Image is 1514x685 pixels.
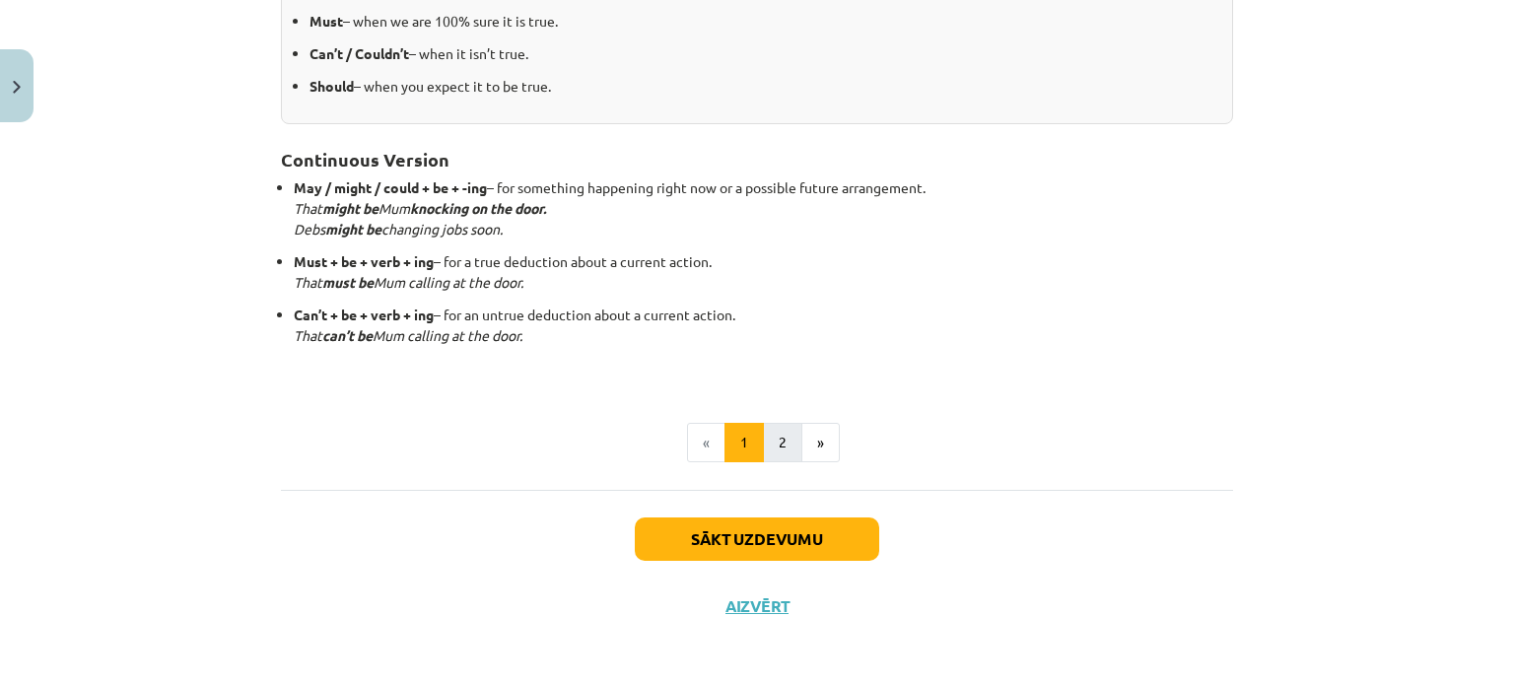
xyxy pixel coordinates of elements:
button: Aizvērt [720,596,794,616]
p: – when it isn’t true. [310,43,1217,64]
em: That Mum [294,199,546,217]
strong: Can’t / Couldn’t [310,44,409,62]
button: Sākt uzdevumu [635,517,879,561]
strong: might be [325,220,381,238]
strong: must be [322,273,374,291]
p: – when you expect it to be true. [310,76,1217,97]
strong: might be [322,199,378,217]
em: Debs changing jobs soon. [294,220,503,238]
strong: Must [310,12,343,30]
strong: Should [310,77,354,95]
strong: May / might / could + be + -ing [294,178,487,196]
p: – when we are 100% sure it is true. [310,11,1217,32]
button: 1 [724,423,764,462]
strong: can’t be [322,326,373,344]
strong: Continuous Version [281,148,449,171]
p: – for an untrue deduction about a current action. [294,305,1233,346]
p: – for a true deduction about a current action. [294,251,1233,293]
strong: Must + be + verb + ing [294,252,434,270]
p: – for something happening right now or a possible future arrangement. [294,177,1233,240]
nav: Page navigation example [281,423,1233,462]
em: That Mum calling at the door. [294,273,523,291]
button: 2 [763,423,802,462]
strong: knocking on the door. [410,199,546,217]
strong: Can’t + be + verb + ing [294,306,434,323]
em: That Mum calling at the door. [294,326,522,344]
img: icon-close-lesson-0947bae3869378f0d4975bcd49f059093ad1ed9edebbc8119c70593378902aed.svg [13,81,21,94]
button: » [801,423,840,462]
